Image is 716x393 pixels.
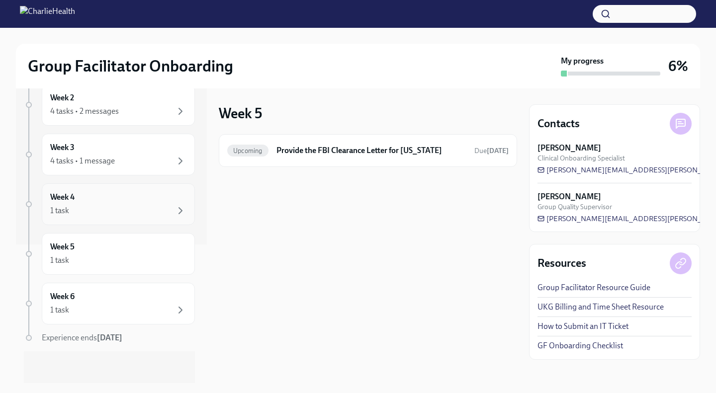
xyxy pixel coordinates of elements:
[537,282,650,293] a: Group Facilitator Resource Guide
[50,305,69,315] div: 1 task
[668,57,688,75] h3: 6%
[20,6,75,22] img: CharlieHealth
[474,147,509,155] span: Due
[537,302,664,313] a: UKG Billing and Time Sheet Resource
[537,202,612,212] span: Group Quality Supervisor
[219,104,262,122] h3: Week 5
[227,143,509,158] a: UpcomingProvide the FBI Clearance Letter for [US_STATE]Due[DATE]
[50,106,119,117] div: 4 tasks • 2 messages
[24,283,195,324] a: Week 61 task
[537,116,580,131] h4: Contacts
[50,192,75,203] h6: Week 4
[28,56,233,76] h2: Group Facilitator Onboarding
[42,333,122,342] span: Experience ends
[537,256,586,271] h4: Resources
[561,56,604,67] strong: My progress
[24,84,195,126] a: Week 24 tasks • 2 messages
[50,205,69,216] div: 1 task
[537,321,628,332] a: How to Submit an IT Ticket
[50,241,75,252] h6: Week 5
[537,191,601,202] strong: [PERSON_NAME]
[97,333,122,342] strong: [DATE]
[537,154,625,163] span: Clinical Onboarding Specialist
[276,145,466,156] h6: Provide the FBI Clearance Letter for [US_STATE]
[50,92,74,103] h6: Week 2
[227,147,268,155] span: Upcoming
[487,147,509,155] strong: [DATE]
[24,183,195,225] a: Week 41 task
[50,255,69,266] div: 1 task
[537,143,601,154] strong: [PERSON_NAME]
[50,142,75,153] h6: Week 3
[24,134,195,175] a: Week 34 tasks • 1 message
[24,233,195,275] a: Week 51 task
[537,340,623,351] a: GF Onboarding Checklist
[474,146,509,156] span: October 21st, 2025 10:00
[50,156,115,166] div: 4 tasks • 1 message
[50,291,75,302] h6: Week 6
